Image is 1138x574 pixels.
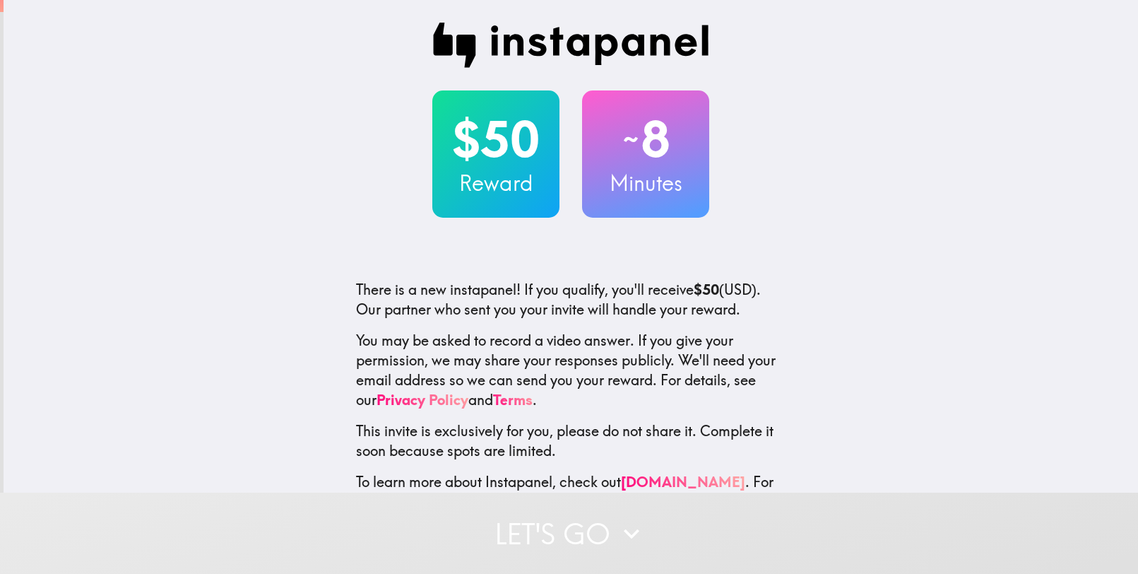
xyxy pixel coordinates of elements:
[432,23,709,68] img: Instapanel
[377,391,468,409] a: Privacy Policy
[356,281,521,298] span: There is a new instapanel!
[694,281,719,298] b: $50
[356,472,786,532] p: To learn more about Instapanel, check out . For questions or help, email us at .
[432,110,559,168] h2: $50
[432,168,559,198] h3: Reward
[356,280,786,320] p: If you qualify, you'll receive (USD) . Our partner who sent you your invite will handle your reward.
[356,421,786,461] p: This invite is exclusively for you, please do not share it. Complete it soon because spots are li...
[356,331,786,410] p: You may be asked to record a video answer. If you give your permission, we may share your respons...
[621,473,745,491] a: [DOMAIN_NAME]
[621,118,641,160] span: ~
[582,168,709,198] h3: Minutes
[582,110,709,168] h2: 8
[493,391,533,409] a: Terms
